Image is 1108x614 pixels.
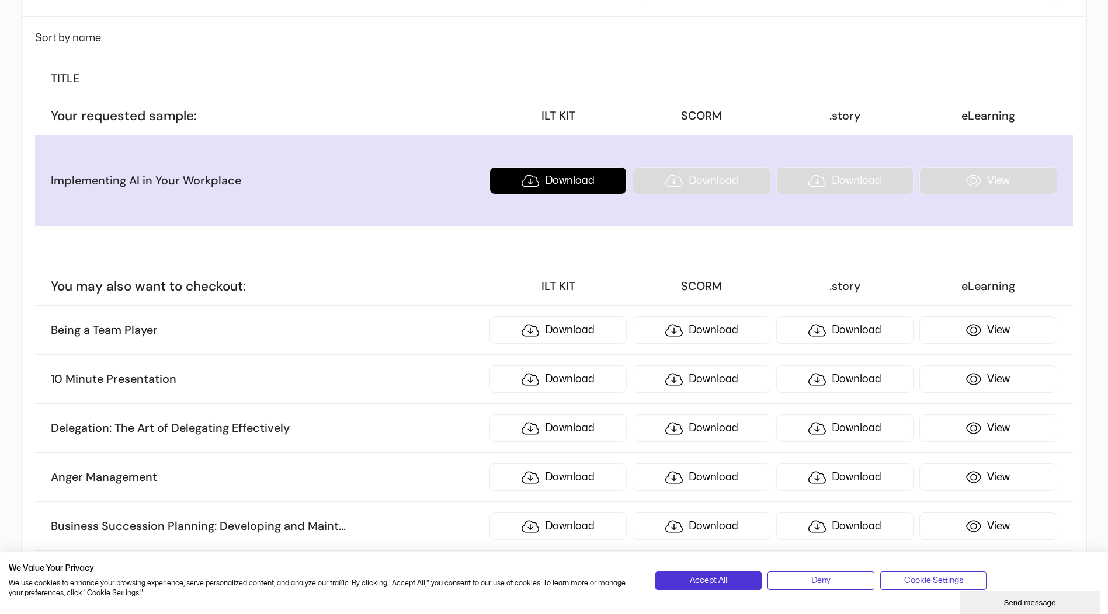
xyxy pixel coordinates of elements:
span: Sort by name [35,33,101,43]
a: Download [489,365,627,393]
span: Accept All [690,574,727,587]
h3: SCORM [633,109,770,124]
a: Download [776,365,914,393]
button: Accept all cookies [655,571,762,590]
h3: ILT KIT [489,109,627,124]
a: Download [776,414,914,442]
h3: Delegation: The Art of Delegating Effectively [51,421,484,436]
a: Download [776,463,914,491]
span: Deny [811,574,831,587]
span: Cookie Settings [904,574,963,587]
h3: eLearning [919,279,1057,294]
h2: We Value Your Privacy [9,563,638,574]
a: View [919,512,1057,540]
a: View [919,316,1057,344]
button: Deny all cookies [767,571,874,590]
a: View [919,365,1057,393]
a: Download [776,512,914,540]
h3: You may also want to checkout: [51,278,484,295]
a: Download [633,365,770,393]
h3: .story [776,109,914,124]
h3: Anger Management [51,470,484,485]
h3: Being a Team Player [51,323,484,338]
a: Download [489,167,627,194]
h3: Business Succession Planning: Developing and Maint [51,519,484,534]
a: Download [489,463,627,491]
h3: SCORM [633,279,770,294]
h3: Implementing AI in Your Workplace [51,173,484,189]
iframe: chat widget [960,588,1102,614]
a: Download [776,316,914,344]
h3: TITLE [51,71,484,86]
h3: ILT KIT [489,279,627,294]
a: View [919,414,1057,442]
a: View [919,463,1057,491]
span: ... [339,518,346,533]
h3: eLearning [919,109,1057,124]
h3: 10 Minute Presentation [51,372,484,387]
a: Download [633,463,770,491]
h3: .story [776,279,914,294]
a: Download [489,512,627,540]
h3: Your requested sample: [51,107,484,124]
a: Download [633,316,770,344]
a: Download [489,414,627,442]
a: Download [633,512,770,540]
button: Adjust cookie preferences [880,571,987,590]
a: Download [489,316,627,344]
a: Download [633,414,770,442]
p: We use cookies to enhance your browsing experience, serve personalized content, and analyze our t... [9,578,638,598]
